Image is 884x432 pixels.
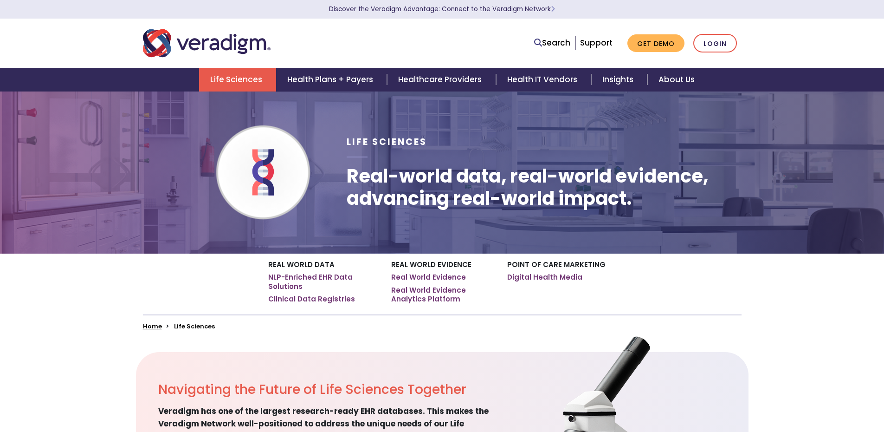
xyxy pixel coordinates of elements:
[391,273,466,282] a: Real World Evidence
[496,68,591,92] a: Health IT Vendors
[693,34,737,53] a: Login
[143,28,271,59] img: Veradigm logo
[507,273,582,282] a: Digital Health Media
[143,322,162,331] a: Home
[627,34,684,52] a: Get Demo
[580,37,613,48] a: Support
[268,273,377,291] a: NLP-Enriched EHR Data Solutions
[347,136,427,148] span: Life Sciences
[329,5,555,13] a: Discover the Veradigm Advantage: Connect to the Veradigm NetworkLearn More
[391,286,493,304] a: Real World Evidence Analytics Platform
[387,68,496,92] a: Healthcare Providers
[158,382,493,398] h2: Navigating the Future of Life Sciences Together
[534,37,570,49] a: Search
[347,165,741,209] h1: Real-world data, real-world evidence, advancing real-world impact.
[276,68,387,92] a: Health Plans + Payers
[591,68,647,92] a: Insights
[551,5,555,13] span: Learn More
[647,68,706,92] a: About Us
[268,295,355,304] a: Clinical Data Registries
[199,68,276,92] a: Life Sciences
